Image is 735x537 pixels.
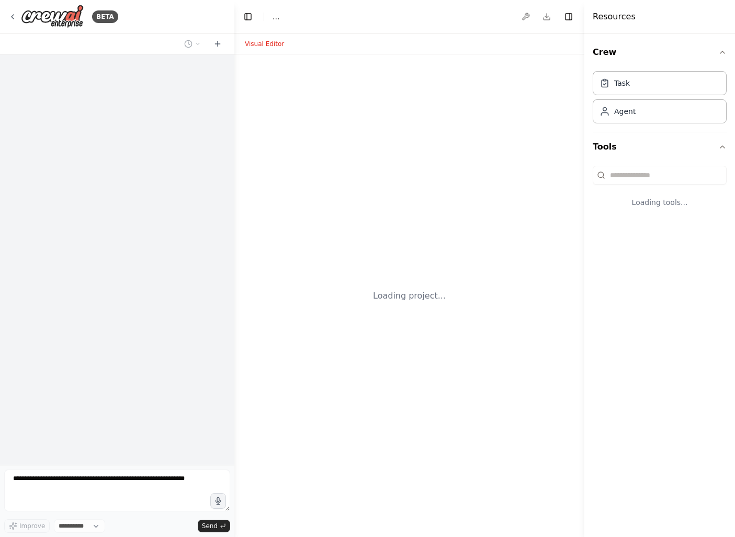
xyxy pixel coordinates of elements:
div: Loading tools... [593,189,727,216]
button: Hide left sidebar [241,9,255,24]
div: BETA [92,10,118,23]
img: Logo [21,5,84,28]
button: Crew [593,38,727,67]
div: Tools [593,162,727,224]
button: Send [198,520,230,532]
button: Improve [4,519,50,533]
button: Tools [593,132,727,162]
h4: Resources [593,10,636,23]
span: Improve [19,522,45,530]
button: Click to speak your automation idea [210,493,226,509]
button: Switch to previous chat [180,38,205,50]
nav: breadcrumb [273,12,279,22]
span: Send [202,522,218,530]
span: ... [273,12,279,22]
div: Task [614,78,630,88]
button: Visual Editor [239,38,290,50]
div: Crew [593,67,727,132]
button: Start a new chat [209,38,226,50]
div: Agent [614,106,636,117]
div: Loading project... [373,290,446,302]
button: Hide right sidebar [561,9,576,24]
